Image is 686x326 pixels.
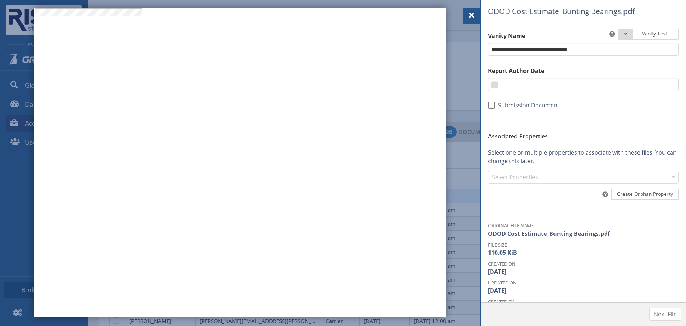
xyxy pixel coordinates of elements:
[488,133,679,140] h6: Associated Properties
[611,189,679,200] button: Create Orphan Property
[488,286,679,295] dd: [DATE]
[488,261,679,267] dt: Created On
[649,308,681,321] button: Next File
[488,222,679,229] dt: Original File Name
[488,148,679,165] p: Select one or multiple properties to associate with these files. You can change this later.
[488,229,679,238] dd: ODOD Cost Estimate_Bunting Bearings.pdf
[488,267,679,276] dd: [DATE]
[488,6,646,17] span: ODOD Cost Estimate_Bunting Bearings.pdf
[488,242,679,248] dt: File Size
[495,102,560,109] span: Submission Document
[618,29,679,40] button: Vanity Text
[488,298,679,305] dt: Created By
[633,30,673,37] span: Vanity Text
[617,190,673,198] span: Create Orphan Property
[488,248,679,257] dd: 110.05 KiB
[654,310,677,318] span: Next File
[488,31,679,40] label: Vanity Name
[488,279,679,286] dt: Updated On
[488,67,679,75] label: Report Author Date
